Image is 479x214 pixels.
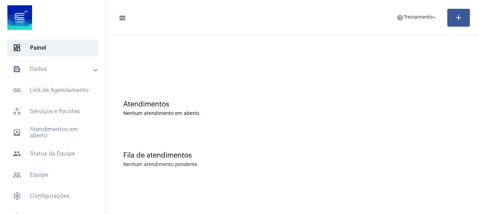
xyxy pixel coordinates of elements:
span: Serviços e Pacotes [7,103,98,120]
mat-expansion-panel-header: sidenav iconDados [4,61,105,78]
span: Painel [7,39,98,56]
button: Treinamento [392,11,442,25]
span: Equipe [7,166,98,183]
div: Nenhum atendimento pendente. [123,162,199,167]
span: Link de Agendamento [7,82,98,99]
div: Atendimentos [123,100,461,108]
div: Nenhum atendimento em aberto. [123,111,461,116]
span: sidenav icon [13,192,21,200]
mat-icon: sidenav icon [13,149,21,158]
img: d4669ae0-8c07-2337-4f67-34b0df7f5ae4.jpeg [6,4,34,32]
mat-icon: help [397,14,404,21]
span: Treinamento [404,15,433,20]
span: sidenav icon [13,107,21,116]
span: Status da Equipe [7,145,98,162]
div: Fila de atendimentos [123,152,461,159]
mat-icon: sidenav icon [13,86,21,94]
span: Atendimentos em aberto [7,124,98,141]
span: sidenav icon [13,44,21,52]
mat-icon: add [454,13,463,22]
span: Configurações [7,188,98,204]
mat-icon: arrow_drop_down [431,14,437,21]
mat-icon: sidenav icon [13,128,21,137]
mat-panel-title: Dados [13,65,94,73]
mat-icon: sidenav icon [13,171,21,179]
mat-icon: sidenav icon [13,65,21,73]
mat-icon: sidenav icon [118,14,125,22]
